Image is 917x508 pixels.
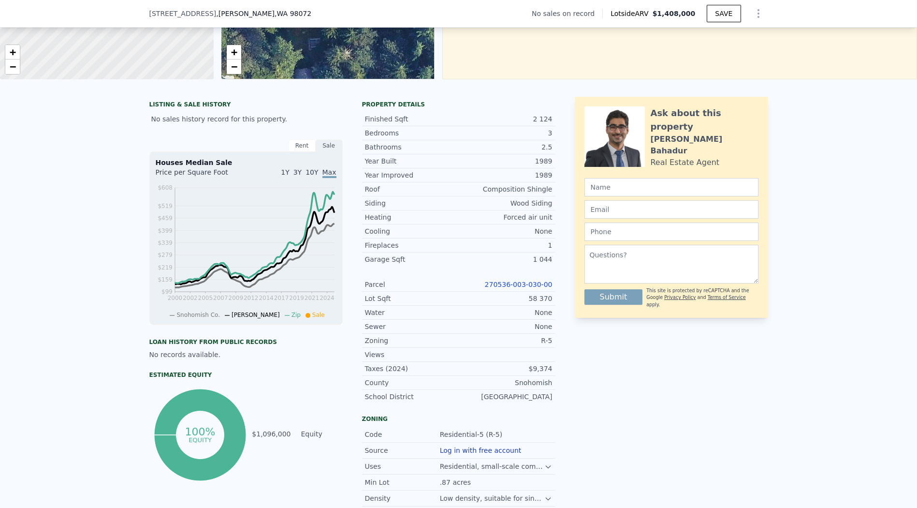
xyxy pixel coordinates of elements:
[611,9,652,18] span: Lotside ARV
[440,493,545,503] div: Low density, suitable for single family housing.
[664,295,696,300] a: Privacy Policy
[227,45,241,60] a: Zoom in
[322,168,336,178] span: Max
[459,128,553,138] div: 3
[312,312,325,318] span: Sale
[532,9,602,18] div: No sales on record
[281,168,289,176] span: 1Y
[362,415,555,423] div: Zoning
[365,308,459,317] div: Water
[651,106,758,134] div: Ask about this property
[459,336,553,345] div: R-5
[459,308,553,317] div: None
[365,378,459,388] div: County
[158,203,173,209] tspan: $519
[158,264,173,271] tspan: $219
[244,295,259,301] tspan: 2012
[584,223,758,241] input: Phone
[158,252,173,258] tspan: $279
[365,226,459,236] div: Cooling
[149,350,343,359] div: No records available.
[289,295,304,301] tspan: 2019
[485,281,553,288] a: 270536-003-030-00
[176,312,220,318] span: Snohomish Co.
[459,156,553,166] div: 1989
[156,167,246,183] div: Price per Square Foot
[320,295,335,301] tspan: 2024
[10,46,16,58] span: +
[213,295,228,301] tspan: 2007
[231,60,237,73] span: −
[365,430,440,439] div: Code
[459,142,553,152] div: 2.5
[365,198,459,208] div: Siding
[459,198,553,208] div: Wood Siding
[440,478,473,487] div: .87 acres
[299,429,343,439] td: Equity
[365,336,459,345] div: Zoning
[365,280,459,289] div: Parcel
[156,158,336,167] div: Houses Median Sale
[459,226,553,236] div: None
[584,289,643,305] button: Submit
[161,289,173,296] tspan: $99
[365,446,440,455] div: Source
[459,254,553,264] div: 1 044
[365,478,440,487] div: Min Lot
[365,184,459,194] div: Roof
[365,114,459,124] div: Finished Sqft
[459,364,553,374] div: $9,374
[459,170,553,180] div: 1989
[158,184,173,191] tspan: $608
[149,9,217,18] span: [STREET_ADDRESS]
[291,312,301,318] span: Zip
[365,212,459,222] div: Heating
[293,168,302,176] span: 3Y
[646,287,758,308] div: This site is protected by reCAPTCHA and the Google and apply.
[5,45,20,60] a: Zoom in
[185,426,216,438] tspan: 100%
[365,254,459,264] div: Garage Sqft
[459,212,553,222] div: Forced air unit
[365,170,459,180] div: Year Improved
[149,371,343,379] div: Estimated Equity
[251,429,291,439] td: $1,096,000
[365,462,440,471] div: Uses
[362,101,555,108] div: Property details
[459,184,553,194] div: Composition Shingle
[459,294,553,303] div: 58 370
[440,430,505,439] div: Residential-5 (R-5)
[459,114,553,124] div: 2 124
[365,364,459,374] div: Taxes (2024)
[198,295,213,301] tspan: 2005
[651,134,758,157] div: [PERSON_NAME] Bahadur
[365,128,459,138] div: Bedrooms
[189,436,212,443] tspan: equity
[228,295,243,301] tspan: 2009
[10,60,16,73] span: −
[365,142,459,152] div: Bathrooms
[584,178,758,196] input: Name
[158,227,173,234] tspan: $399
[158,239,173,246] tspan: $339
[459,322,553,331] div: None
[365,322,459,331] div: Sewer
[365,392,459,402] div: School District
[259,295,274,301] tspan: 2014
[305,295,320,301] tspan: 2021
[365,493,440,503] div: Density
[316,139,343,152] div: Sale
[459,392,553,402] div: [GEOGRAPHIC_DATA]
[149,110,343,128] div: No sales history record for this property.
[158,276,173,283] tspan: $159
[365,156,459,166] div: Year Built
[749,4,768,23] button: Show Options
[707,5,741,22] button: SAVE
[274,295,289,301] tspan: 2017
[149,338,343,346] div: Loan history from public records
[651,157,720,168] div: Real Estate Agent
[231,46,237,58] span: +
[183,295,198,301] tspan: 2002
[227,60,241,74] a: Zoom out
[440,447,522,454] button: Log in with free account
